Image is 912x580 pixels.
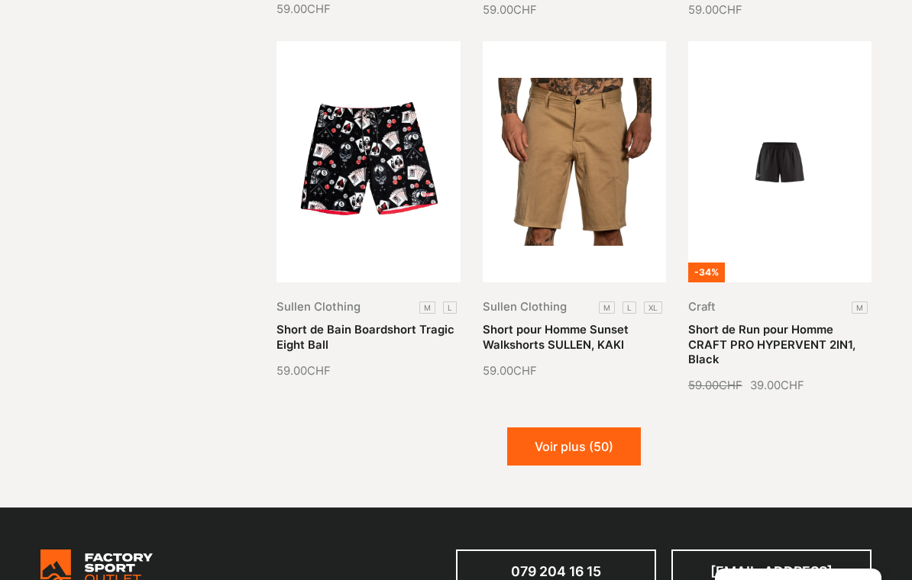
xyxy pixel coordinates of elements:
a: Short de Bain Boardshort Tragic Eight Ball [277,323,454,351]
button: Voir plus (50) [507,427,641,466]
a: Short pour Homme Sunset Walkshorts SULLEN, KAKI [483,323,629,351]
a: Short de Run pour Homme CRAFT PRO HYPERVENT 2IN1, Black [688,323,855,366]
